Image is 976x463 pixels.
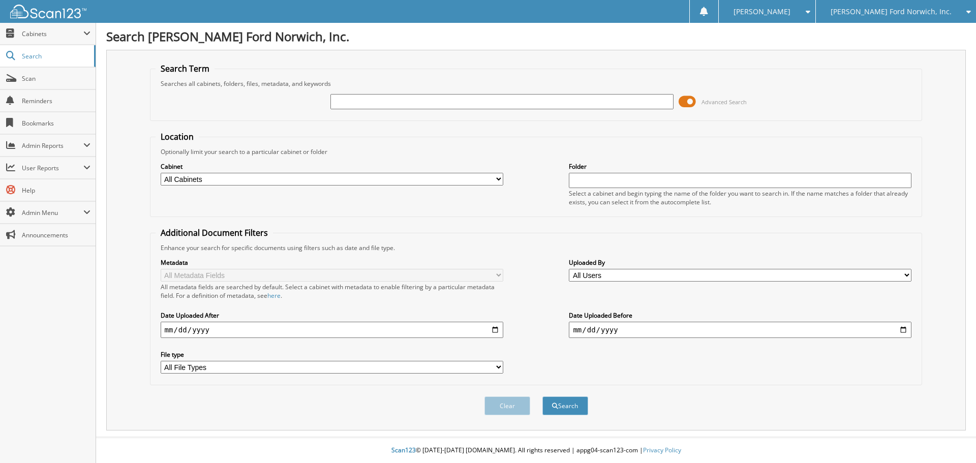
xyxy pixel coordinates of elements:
[391,446,416,454] span: Scan123
[569,258,911,267] label: Uploaded By
[156,227,273,238] legend: Additional Document Filters
[22,164,83,172] span: User Reports
[22,52,89,60] span: Search
[542,396,588,415] button: Search
[734,9,790,15] span: [PERSON_NAME]
[22,231,90,239] span: Announcements
[643,446,681,454] a: Privacy Policy
[10,5,86,18] img: scan123-logo-white.svg
[156,131,199,142] legend: Location
[161,258,503,267] label: Metadata
[161,322,503,338] input: start
[156,79,917,88] div: Searches all cabinets, folders, files, metadata, and keywords
[161,311,503,320] label: Date Uploaded After
[156,63,215,74] legend: Search Term
[267,291,281,300] a: here
[106,28,966,45] h1: Search [PERSON_NAME] Ford Norwich, Inc.
[831,9,952,15] span: [PERSON_NAME] Ford Norwich, Inc.
[569,189,911,206] div: Select a cabinet and begin typing the name of the folder you want to search in. If the name match...
[484,396,530,415] button: Clear
[701,98,747,106] span: Advanced Search
[161,283,503,300] div: All metadata fields are searched by default. Select a cabinet with metadata to enable filtering b...
[22,29,83,38] span: Cabinets
[156,243,917,252] div: Enhance your search for specific documents using filters such as date and file type.
[22,186,90,195] span: Help
[22,119,90,128] span: Bookmarks
[22,97,90,105] span: Reminders
[569,311,911,320] label: Date Uploaded Before
[569,162,911,171] label: Folder
[22,141,83,150] span: Admin Reports
[161,162,503,171] label: Cabinet
[22,74,90,83] span: Scan
[96,438,976,463] div: © [DATE]-[DATE] [DOMAIN_NAME]. All rights reserved | appg04-scan123-com |
[22,208,83,217] span: Admin Menu
[156,147,917,156] div: Optionally limit your search to a particular cabinet or folder
[161,350,503,359] label: File type
[569,322,911,338] input: end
